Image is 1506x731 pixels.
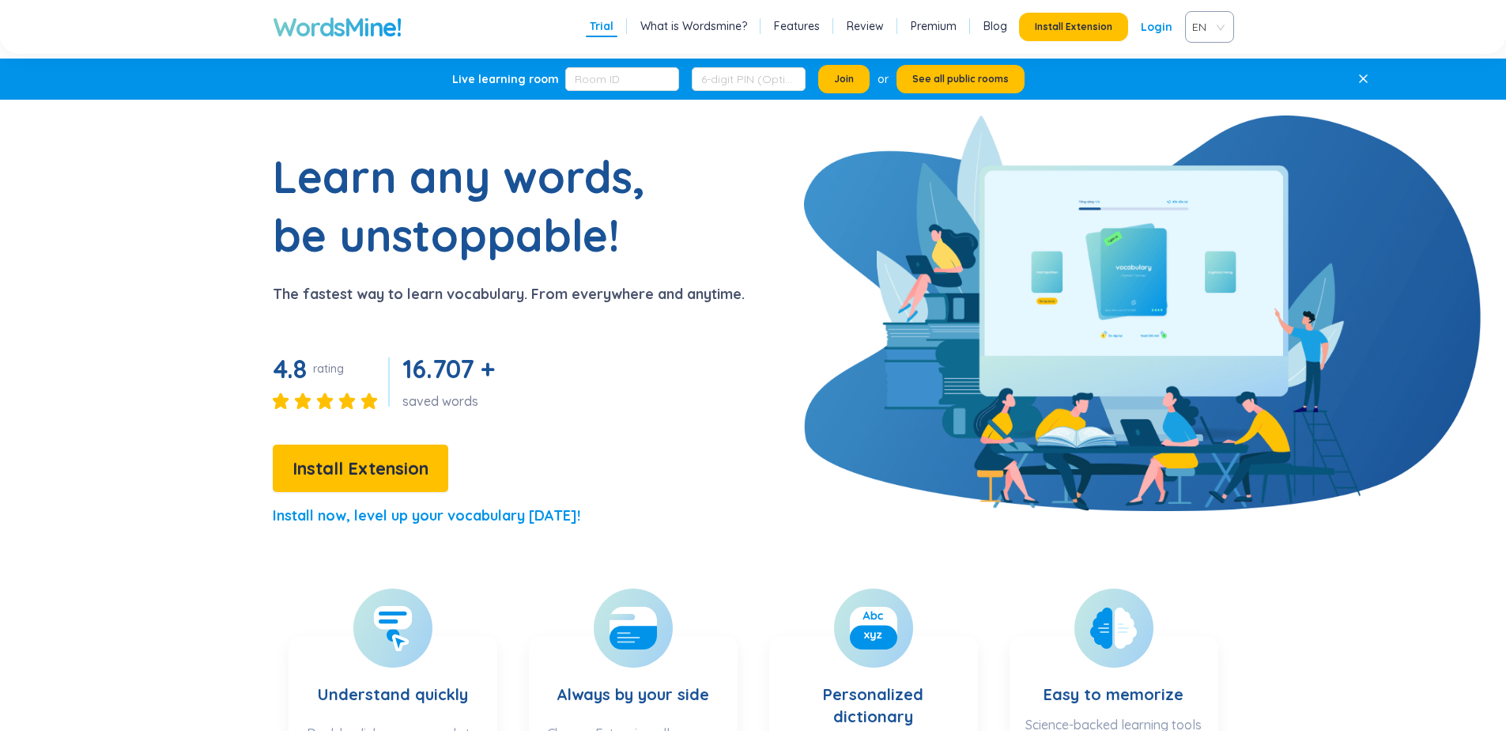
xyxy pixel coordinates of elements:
[402,392,501,410] div: saved words
[273,462,448,478] a: Install Extension
[557,652,709,717] h3: Always by your side
[785,652,962,728] h3: Personalized dictionary
[273,505,580,527] p: Install now, level up your vocabulary [DATE]!
[402,353,495,384] span: 16.707 +
[452,71,559,87] div: Live learning room
[313,361,344,377] div: rating
[565,67,679,91] input: Room ID
[318,652,468,717] h3: Understand quickly
[896,65,1025,93] button: See all public rooms
[273,445,448,492] button: Install Extension
[273,11,402,43] a: WordsMine!
[834,73,854,85] span: Join
[640,18,747,34] a: What is Wordsmine?
[1035,21,1112,33] span: Install Extension
[911,18,957,34] a: Premium
[273,283,745,305] p: The fastest way to learn vocabulary. From everywhere and anytime.
[273,353,307,384] span: 4.8
[293,455,428,483] span: Install Extension
[273,147,668,264] h1: Learn any words, be unstoppable!
[1019,13,1128,41] button: Install Extension
[774,18,820,34] a: Features
[1192,15,1221,39] span: VIE
[983,18,1007,34] a: Blog
[1044,652,1183,708] h3: Easy to memorize
[847,18,884,34] a: Review
[1141,13,1172,41] a: Login
[692,67,806,91] input: 6-digit PIN (Optional)
[878,70,889,88] div: or
[590,18,613,34] a: Trial
[818,65,870,93] button: Join
[912,73,1009,85] span: See all public rooms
